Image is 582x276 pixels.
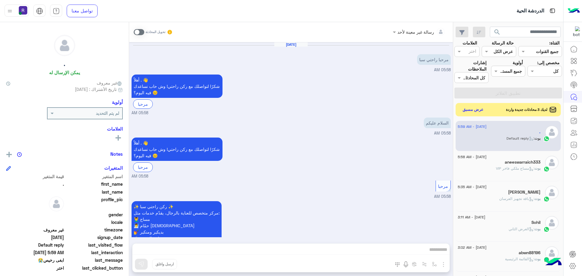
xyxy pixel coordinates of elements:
p: 11/9/2025, 5:58 AM [132,75,222,98]
img: defaultAdmin.png [545,246,559,260]
span: [DATE] - 5:58 AM [458,154,487,160]
span: Default reply [6,242,64,248]
img: 322853014244696 [569,26,580,37]
h6: يمكن الإرسال له [49,70,80,75]
span: null [6,219,64,225]
a: tab [50,5,62,17]
img: WhatsApp [544,196,550,202]
label: العلامات [463,40,477,46]
img: profile [6,7,14,15]
img: userImage [19,6,27,15]
span: signup_date [65,234,123,241]
span: غير معروف [97,80,123,86]
h6: المتغيرات [104,165,123,171]
h6: أولوية [112,99,123,105]
h6: [DATE] [274,42,308,47]
span: 05:58 AM [434,131,451,135]
span: 05:58 AM [434,194,451,199]
img: add [6,152,12,157]
p: الدردشة الحية [517,7,544,15]
span: قيمة المتغير [6,173,64,180]
label: أولوية [513,59,523,66]
span: : مساج ملكي فاخر VIP [496,166,534,171]
button: تطبيق الفلاتر [454,88,562,98]
img: defaultAdmin.png [545,216,559,230]
p: 11/9/2025, 5:58 AM [417,54,451,65]
span: تاريخ الأشتراك : [DATE] [75,86,117,92]
span: 05:58 AM [434,68,451,72]
span: بوت [534,136,540,141]
span: لديك 3 محادثات جديدة واردة [506,107,547,112]
label: إشارات الملاحظات [454,59,487,72]
span: بوت [534,196,540,201]
h5: abwn88196 [519,250,540,255]
button: ارسل واغلق [152,259,177,269]
span: : باقة تجهيز العرسان [499,196,534,201]
span: بوت [534,257,540,261]
span: بوت [534,227,540,231]
span: last_visited_flow [65,242,123,248]
img: Logo [568,5,580,17]
img: WhatsApp [544,166,550,172]
h5: aneeswarraich333 [505,160,540,165]
img: tab [53,8,60,15]
span: search [493,28,501,36]
span: 2025-09-11T02:59:23.889Z [6,249,64,256]
span: . [6,181,64,187]
p: 11/9/2025, 5:58 AM [132,201,222,250]
span: [DATE] - 3:11 AM [458,214,485,220]
span: مرحبا [438,184,448,189]
span: ابغى رخيص😭 [6,257,64,263]
img: tab [36,8,43,15]
h6: Notes [110,151,123,157]
img: WhatsApp [544,136,550,142]
button: search [490,27,505,40]
span: [DATE] - 3:02 AM [458,245,487,250]
span: last_name [65,189,123,195]
span: first_name [65,181,123,187]
h6: العلامات [6,126,123,131]
span: timezone [65,227,123,233]
span: بوت [534,166,540,171]
span: : القائمة الرئيسية [505,257,534,261]
label: مخصص إلى: [537,59,560,66]
h5: . [539,129,540,135]
img: hulul-logo.png [543,252,564,273]
h5: خالد [508,190,540,195]
span: اختر [6,265,64,271]
span: : العرض الثاني [509,227,534,231]
h5: . [64,61,65,68]
span: 2025-09-11T02:58:33.318Z [6,234,64,241]
span: غير معروف [6,227,64,233]
small: تحويل المحادثة [145,30,166,35]
span: last_interaction [65,249,123,256]
img: notes [17,152,22,157]
span: profile_pic [65,196,123,210]
img: defaultAdmin.png [545,156,559,169]
span: last_clicked_button [65,265,123,271]
h5: Sohil [531,220,540,225]
img: defaultAdmin.png [545,186,559,199]
button: عرض مسبق [460,105,486,114]
span: gender [65,211,123,218]
img: tab [549,7,556,15]
a: تواصل معنا [67,5,98,17]
span: last_message [65,257,123,263]
div: اختر [469,48,477,56]
span: 05:58 AM [132,174,148,179]
span: null [6,211,64,218]
img: defaultAdmin.png [545,125,559,139]
div: مرحبا [133,162,153,172]
span: : Default reply [507,136,534,141]
img: defaultAdmin.png [54,35,75,56]
div: مرحبا [133,99,153,109]
span: 05:58 AM [132,110,148,116]
span: [DATE] - 5:35 AM [458,184,487,190]
label: القناة: [549,40,560,46]
span: اسم المتغير [65,173,123,180]
p: 11/9/2025, 5:58 AM [132,138,222,161]
img: WhatsApp [544,257,550,263]
img: WhatsApp [544,226,550,232]
span: [DATE] - 5:59 AM [458,124,487,129]
span: locale [65,219,123,225]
